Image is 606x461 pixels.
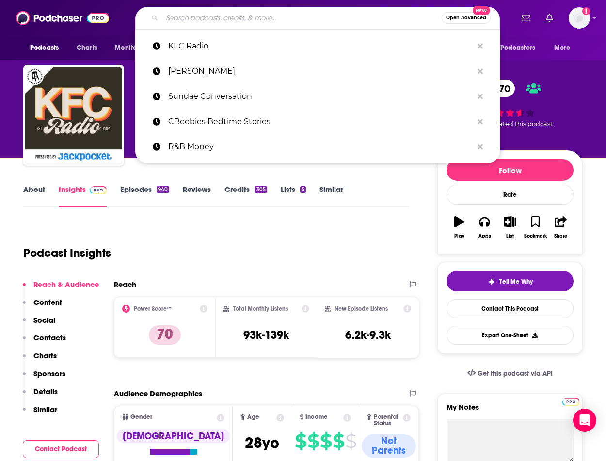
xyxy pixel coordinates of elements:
[497,210,523,245] button: List
[562,398,579,406] img: Podchaser Pro
[135,7,500,29] div: Search podcasts, credits, & more...
[488,278,495,286] img: tell me why sparkle
[245,433,279,452] span: 28 yo
[460,362,560,385] a: Get this podcast via API
[478,233,491,239] div: Apps
[300,186,306,193] div: 5
[23,440,99,458] button: Contact Podcast
[168,59,473,84] p: Caleb Pressley
[33,316,55,325] p: Social
[23,246,111,260] h1: Podcast Insights
[23,369,65,387] button: Sponsors
[319,185,343,207] a: Similar
[120,185,169,207] a: Episodes940
[489,80,515,97] span: 70
[157,186,169,193] div: 940
[114,389,202,398] h2: Audience Demographics
[345,328,391,342] h3: 6.2k-9.3k
[117,429,230,443] div: [DEMOGRAPHIC_DATA]
[115,41,149,55] span: Monitoring
[542,10,557,26] a: Show notifications dropdown
[569,7,590,29] span: Logged in as ElaineatWink
[569,7,590,29] img: User Profile
[149,325,181,345] p: 70
[307,433,319,449] span: $
[168,134,473,159] p: R&B Money
[135,33,500,59] a: KFC Radio
[233,305,288,312] h2: Total Monthly Listens
[562,397,579,406] a: Pro website
[23,351,57,369] button: Charts
[23,333,66,351] button: Contacts
[582,7,590,15] svg: Add a profile image
[183,185,211,207] a: Reviews
[90,186,107,194] img: Podchaser Pro
[25,67,122,164] img: KFC Radio
[23,39,71,57] button: open menu
[447,402,574,419] label: My Notes
[447,299,574,318] a: Contact This Podcast
[573,409,596,432] div: Open Intercom Messenger
[518,10,534,26] a: Show notifications dropdown
[374,414,401,427] span: Parental Status
[345,433,356,449] span: $
[33,405,57,414] p: Similar
[523,210,548,245] button: Bookmark
[554,41,571,55] span: More
[130,414,152,420] span: Gender
[33,298,62,307] p: Content
[281,185,306,207] a: Lists5
[135,134,500,159] a: R&B Money
[569,7,590,29] button: Show profile menu
[335,305,388,312] h2: New Episode Listens
[16,9,109,27] img: Podchaser - Follow, Share and Rate Podcasts
[23,316,55,334] button: Social
[162,10,442,26] input: Search podcasts, credits, & more...
[447,326,574,345] button: Export One-Sheet
[33,333,66,342] p: Contacts
[496,120,553,127] span: rated this podcast
[23,387,58,405] button: Details
[447,210,472,245] button: Play
[70,39,103,57] a: Charts
[33,280,99,289] p: Reach & Audience
[548,210,574,245] button: Share
[30,41,59,55] span: Podcasts
[23,298,62,316] button: Content
[168,33,473,59] p: KFC Radio
[33,351,57,360] p: Charts
[454,233,464,239] div: Play
[135,59,500,84] a: [PERSON_NAME]
[362,434,416,458] div: Not Parents
[33,369,65,378] p: Sponsors
[59,185,107,207] a: InsightsPodchaser Pro
[114,280,136,289] h2: Reach
[447,185,574,205] div: Rate
[333,433,344,449] span: $
[135,84,500,109] a: Sundae Conversation
[499,278,533,286] span: Tell Me Why
[134,305,172,312] h2: Power Score™
[255,186,267,193] div: 305
[554,233,567,239] div: Share
[506,233,514,239] div: List
[33,387,58,396] p: Details
[23,405,57,423] button: Similar
[135,109,500,134] a: CBeebies Bedtime Stories
[437,74,583,134] div: 70 5 peoplerated this podcast
[77,41,97,55] span: Charts
[320,433,332,449] span: $
[23,280,99,298] button: Reach & Audience
[224,185,267,207] a: Credits305
[489,41,535,55] span: For Podcasters
[472,210,497,245] button: Apps
[168,109,473,134] p: CBeebies Bedtime Stories
[524,233,547,239] div: Bookmark
[446,16,486,20] span: Open Advanced
[447,271,574,291] button: tell me why sparkleTell Me Why
[482,39,549,57] button: open menu
[473,6,490,15] span: New
[108,39,162,57] button: open menu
